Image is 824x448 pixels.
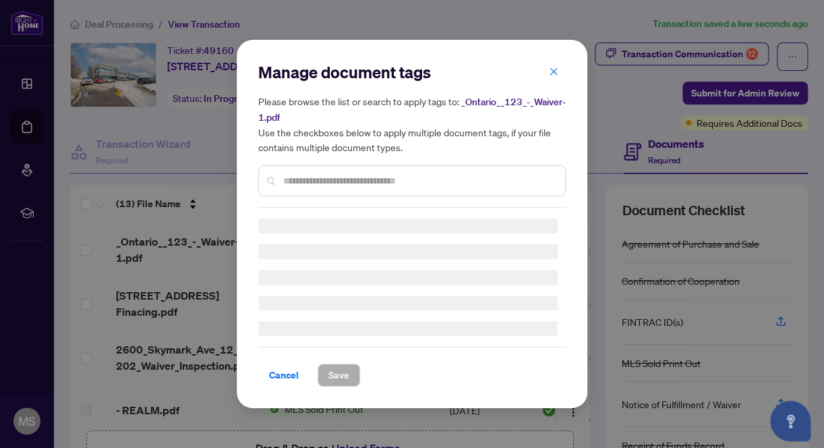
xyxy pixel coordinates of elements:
[258,61,566,83] h2: Manage document tags
[258,94,566,155] h5: Please browse the list or search to apply tags to: Use the checkboxes below to apply multiple doc...
[318,364,360,387] button: Save
[269,364,299,386] span: Cancel
[770,401,811,441] button: Open asap
[549,67,558,76] span: close
[258,364,310,387] button: Cancel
